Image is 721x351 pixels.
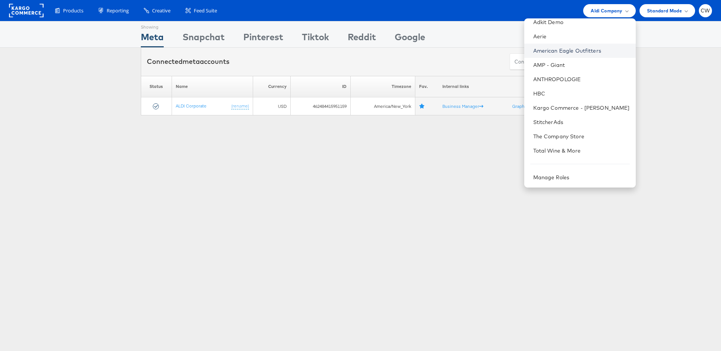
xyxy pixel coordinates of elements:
a: Aerie [533,33,630,40]
td: America/New_York [350,97,415,115]
a: Kargo Commerce - [PERSON_NAME] [533,104,630,112]
div: Tiktok [302,30,329,47]
th: Status [141,76,172,97]
a: The Company Store [533,133,630,140]
span: CW [701,8,710,13]
a: American Eagle Outfitters [533,47,630,54]
a: (rename) [231,103,249,109]
button: ConnectmetaAccounts [510,53,574,70]
div: Google [395,30,425,47]
a: Business Manager [442,103,483,109]
td: USD [253,97,291,115]
span: Standard Mode [647,7,682,15]
th: ID [291,76,351,97]
a: AMP - Giant [533,61,630,69]
th: Timezone [350,76,415,97]
div: Snapchat [183,30,225,47]
span: Aldi Company [591,7,622,15]
a: Total Wine & More [533,147,630,154]
div: Showing [141,21,164,30]
a: Graph Explorer [512,103,547,109]
a: Manage Roles [533,174,570,181]
a: Adkit Demo [533,18,630,26]
a: ALDI Corporate [176,103,207,109]
div: Connected accounts [147,57,229,67]
a: StitcherAds [533,118,630,126]
div: Meta [141,30,164,47]
th: Name [172,76,253,97]
span: Reporting [107,7,129,14]
span: Products [63,7,83,14]
a: ANTHROPOLOGIE [533,76,630,83]
th: Currency [253,76,291,97]
a: HBC [533,90,630,97]
div: Pinterest [243,30,283,47]
span: Creative [152,7,170,14]
span: Feed Suite [194,7,217,14]
td: 462484415951159 [291,97,351,115]
span: meta [183,57,200,66]
div: Reddit [348,30,376,47]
